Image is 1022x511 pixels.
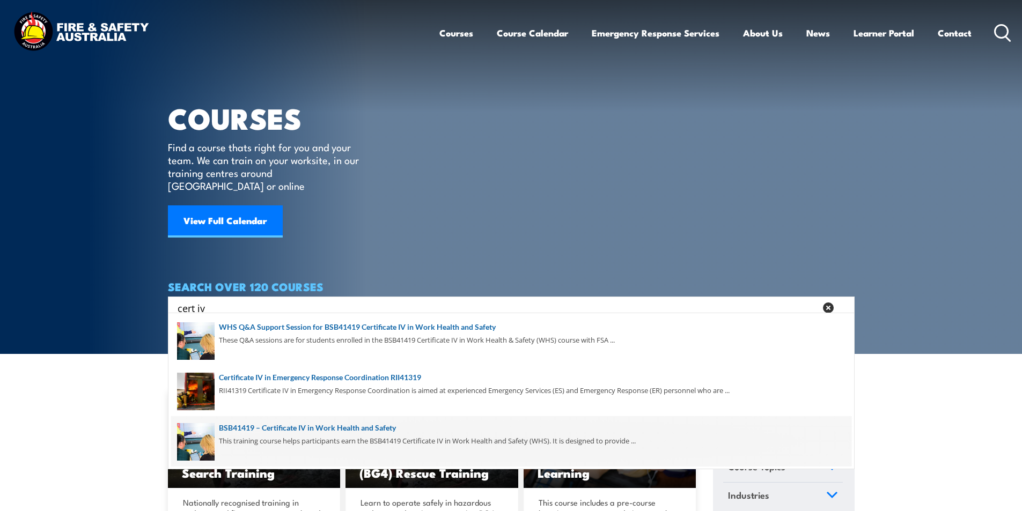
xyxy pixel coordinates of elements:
a: Emergency Response Services [592,19,719,47]
h3: Provide [MEDICAL_DATA] Training inc. Pre-course Learning [538,429,682,479]
a: View Full Calendar [168,205,283,238]
a: Contact [938,19,972,47]
h4: SEARCH OVER 120 COURSES [168,280,855,292]
a: Course Calendar [497,19,568,47]
h1: COURSES [168,105,374,130]
h3: Underground Specialist (BG4) Rescue Training [359,454,504,479]
a: Industries [723,483,843,510]
a: WHS Q&A Support Session for BSB41419 Certificate IV in Work Health and Safety [177,321,845,333]
a: Learner Portal [854,19,914,47]
span: Industries [728,488,769,502]
a: BSB41419 – Certificate IV in Work Health and Safety [177,422,845,434]
p: Find a course thats right for you and your team. We can train on your worksite, in our training c... [168,140,364,192]
h3: Underground Fire and Search Training [182,454,327,479]
input: Search input [178,300,816,316]
button: Search magnifier button [836,300,851,315]
a: Certificate IV in Emergency Response Coordination RII41319 [177,372,845,383]
form: Search form [180,300,818,315]
a: About Us [743,19,783,47]
a: Courses [439,19,473,47]
a: News [806,19,830,47]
